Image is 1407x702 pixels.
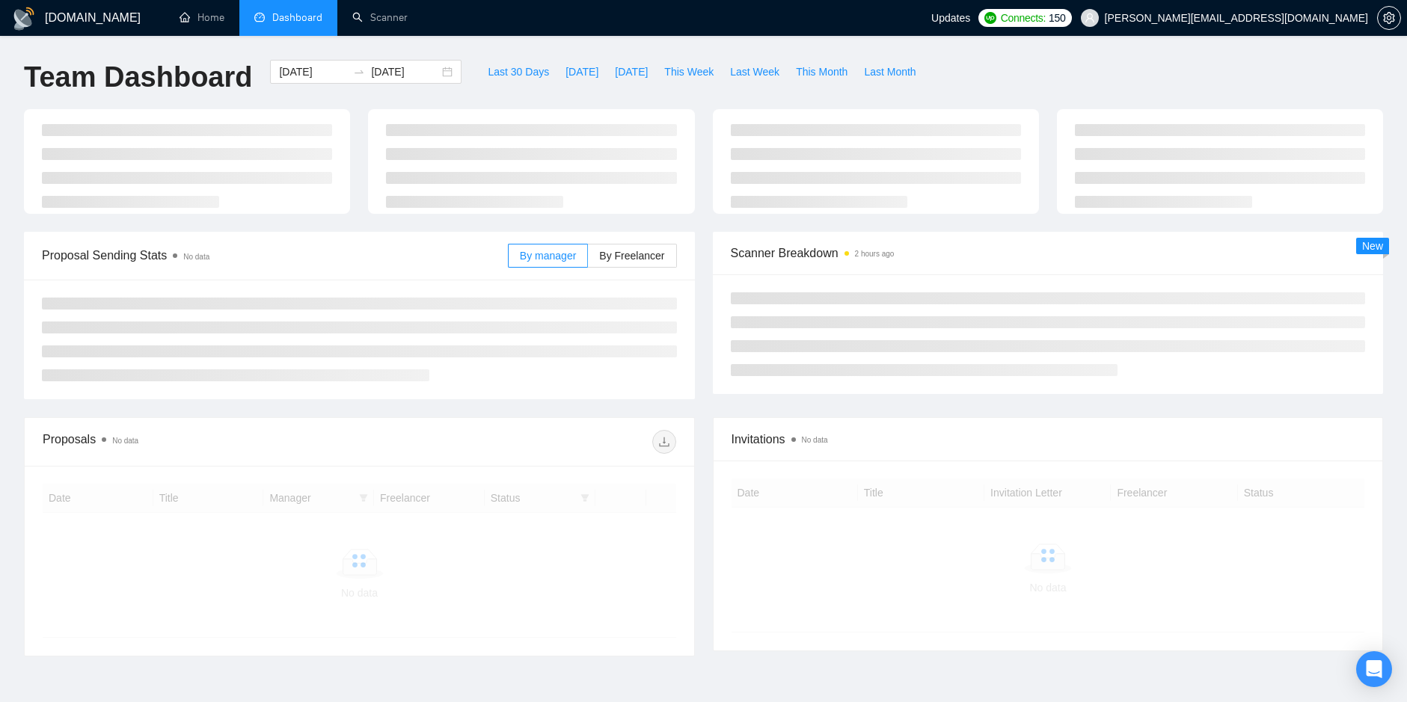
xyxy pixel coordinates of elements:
[24,60,252,95] h1: Team Dashboard
[112,437,138,445] span: No data
[1049,10,1065,26] span: 150
[599,250,664,262] span: By Freelancer
[984,12,996,24] img: upwork-logo.png
[788,60,856,84] button: This Month
[1356,651,1392,687] div: Open Intercom Messenger
[272,11,322,24] span: Dashboard
[1362,240,1383,252] span: New
[731,244,1366,262] span: Scanner Breakdown
[254,12,265,22] span: dashboard
[1001,10,1046,26] span: Connects:
[796,64,847,80] span: This Month
[42,246,508,265] span: Proposal Sending Stats
[12,7,36,31] img: logo
[488,64,549,80] span: Last 30 Days
[730,64,779,80] span: Last Week
[1377,6,1401,30] button: setting
[802,436,828,444] span: No data
[864,64,916,80] span: Last Month
[183,253,209,261] span: No data
[353,66,365,78] span: swap-right
[722,60,788,84] button: Last Week
[279,64,347,80] input: Start date
[931,12,970,24] span: Updates
[371,64,439,80] input: End date
[855,250,895,258] time: 2 hours ago
[607,60,656,84] button: [DATE]
[353,66,365,78] span: to
[352,11,408,24] a: searchScanner
[180,11,224,24] a: homeHome
[615,64,648,80] span: [DATE]
[856,60,924,84] button: Last Month
[1378,12,1400,24] span: setting
[732,430,1365,449] span: Invitations
[520,250,576,262] span: By manager
[664,64,714,80] span: This Week
[557,60,607,84] button: [DATE]
[43,430,359,454] div: Proposals
[479,60,557,84] button: Last 30 Days
[656,60,722,84] button: This Week
[565,64,598,80] span: [DATE]
[1377,12,1401,24] a: setting
[1085,13,1095,23] span: user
